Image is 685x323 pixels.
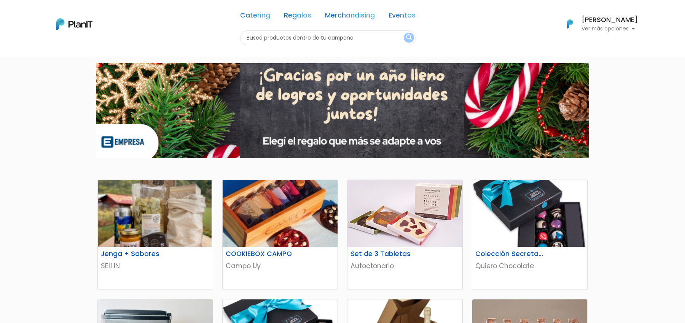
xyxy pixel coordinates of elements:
img: PlanIt Logo [562,16,578,32]
a: Merchandising [325,12,375,21]
a: Colección Secretaria Quiero Chocolate [472,180,588,290]
a: Set de 3 Tabletas Autoctonario [347,180,463,290]
p: Campo Uy [226,261,335,271]
h6: Colección Secretaria [471,250,550,258]
h6: Set de 3 Tabletas [346,250,425,258]
img: thumb_686e9e4f7c7ae_20.png [98,180,213,247]
a: Eventos [389,12,416,21]
img: search_button-432b6d5273f82d61273b3651a40e1bd1b912527efae98b1b7a1b2c0702e16a8d.svg [406,34,412,41]
p: Autoctonario [350,261,459,271]
h6: COOKIEBOX CAMPO [221,250,300,258]
p: Ver más opciones [581,26,638,32]
p: SELLIN [101,261,210,271]
button: PlanIt Logo [PERSON_NAME] Ver más opciones [557,14,638,34]
img: thumb_secretaria.png [472,180,587,247]
h6: Jenga + Sabores [96,250,175,258]
a: COOKIEBOX CAMPO Campo Uy [222,180,338,290]
img: PlanIt Logo [56,18,92,30]
input: Buscá productos dentro de tu campaña [240,30,416,45]
h6: [PERSON_NAME] [581,17,638,24]
a: Jenga + Sabores SELLIN [97,180,213,290]
a: Regalos [284,12,311,21]
img: thumb_tabletas_cerradas_y_abiertas2.jpg [347,180,462,247]
a: Catering [240,12,270,21]
p: Quiero Chocolate [475,261,584,271]
img: thumb_WhatsApp_Image_2025-07-21_at_20.21.58.jpeg [223,180,338,247]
